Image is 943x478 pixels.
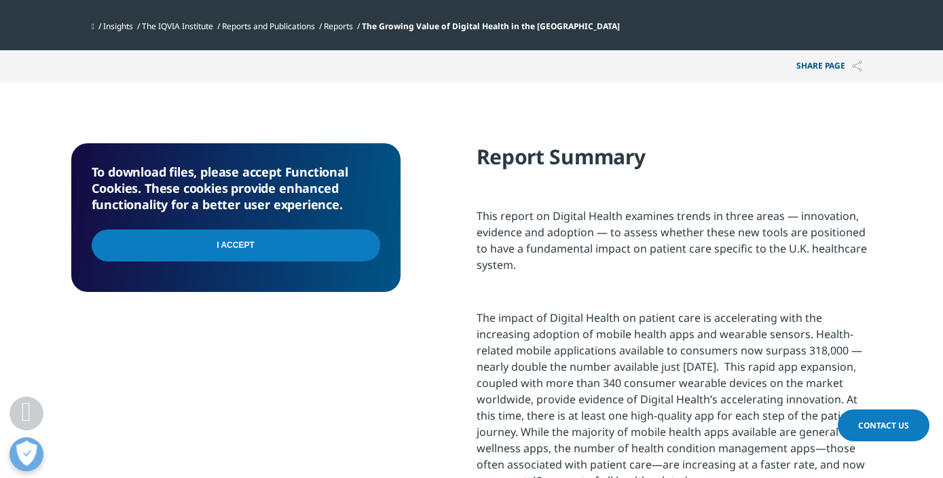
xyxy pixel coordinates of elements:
[324,20,353,32] a: Reports
[786,50,872,82] button: Share PAGEShare PAGE
[92,229,380,261] input: I Accept
[362,20,620,32] span: The Growing Value of Digital Health in the [GEOGRAPHIC_DATA]
[10,437,43,471] button: Open Preferences
[858,420,909,431] span: Contact Us
[786,50,872,82] p: Share PAGE
[838,409,929,441] a: Contact Us
[142,20,213,32] a: The IQVIA Institute
[477,143,872,208] h4: Report Summary
[477,208,872,283] p: This report on Digital Health examines trends in three areas — innovation, evidence and adoption ...
[103,20,133,32] a: Insights
[222,20,315,32] a: Reports and Publications
[92,164,380,213] h5: To download files, please accept Functional Cookies. These cookies provide enhanced functionality...
[852,60,862,72] img: Share PAGE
